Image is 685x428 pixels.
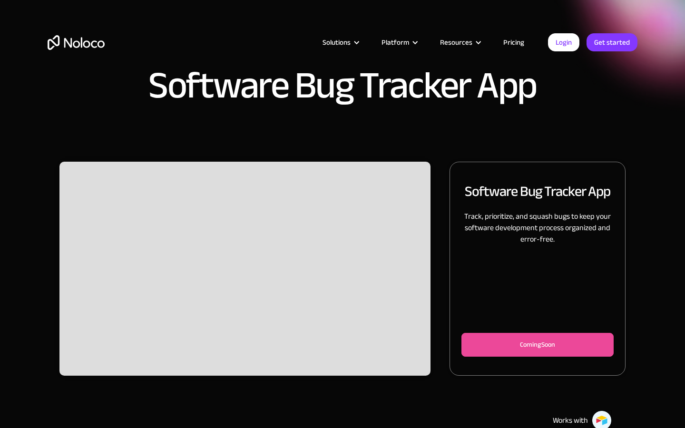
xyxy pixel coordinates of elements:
[587,33,637,51] a: Get started
[382,36,409,49] div: Platform
[370,36,428,49] div: Platform
[59,162,431,376] div: carousel
[323,36,351,49] div: Solutions
[553,415,588,426] div: Works with
[491,36,536,49] a: Pricing
[465,181,610,201] h2: Software Bug Tracker App
[148,67,537,105] h1: Software Bug Tracker App
[548,33,579,51] a: Login
[428,36,491,49] div: Resources
[461,211,614,245] p: Track, prioritize, and squash bugs to keep your software development process organized and error-...
[477,339,598,350] div: Coming Soon
[311,36,370,49] div: Solutions
[440,36,472,49] div: Resources
[48,35,105,50] a: home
